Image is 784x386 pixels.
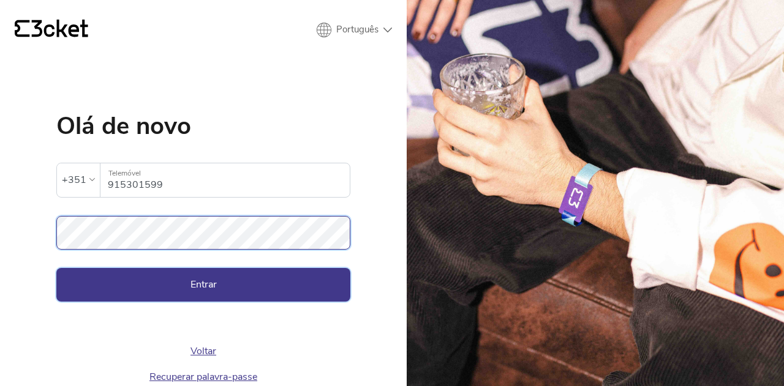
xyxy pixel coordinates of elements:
[56,268,350,301] button: Entrar
[62,171,86,189] div: +351
[190,344,216,358] a: Voltar
[56,114,350,138] h1: Olá de novo
[56,216,350,236] label: Palavra-passe
[15,20,88,40] a: {' '}
[15,20,29,37] g: {' '}
[100,163,350,184] label: Telemóvel
[149,370,257,384] a: Recuperar palavra-passe
[108,163,350,197] input: Telemóvel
